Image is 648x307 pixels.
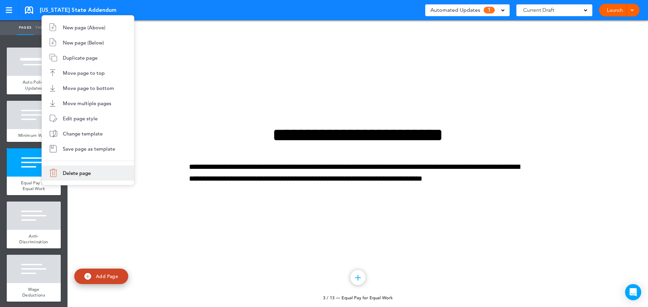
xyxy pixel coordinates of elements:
[63,39,104,46] span: New page (Below)
[63,100,111,106] span: Move multiple pages
[63,55,98,61] span: Duplicate page
[63,70,105,76] span: Move page to top
[63,146,115,152] span: Save page as template
[625,284,641,300] div: Open Intercom Messenger
[63,24,105,31] span: New page (Above)
[63,85,114,91] span: Move page to bottom
[63,130,103,137] span: Change template
[63,115,98,122] span: Edit page style
[63,170,91,176] span: Delete page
